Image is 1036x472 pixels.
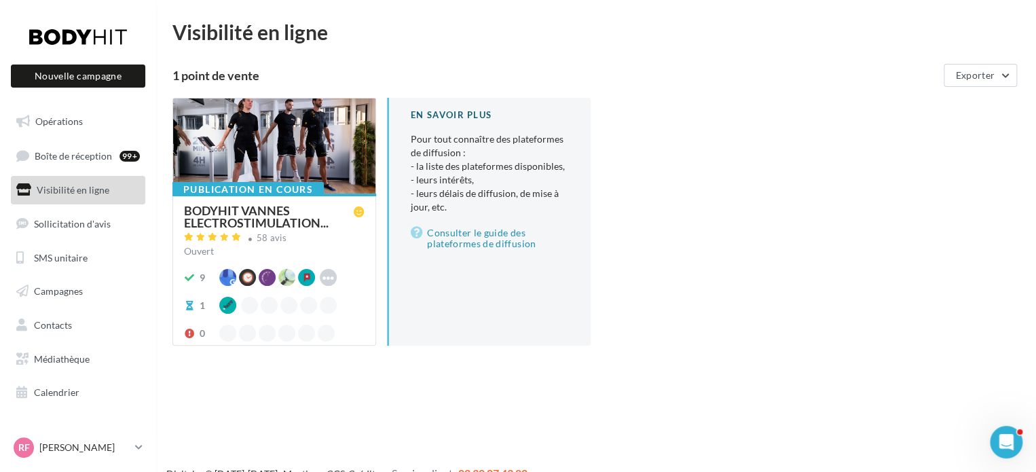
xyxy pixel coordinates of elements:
button: Exporter [944,64,1017,87]
a: SMS unitaire [8,244,148,272]
div: 1 [200,299,205,312]
span: Ouvert [184,245,214,257]
a: Médiathèque [8,345,148,374]
a: Visibilité en ligne [8,176,148,204]
iframe: Intercom live chat [990,426,1022,458]
p: [PERSON_NAME] [39,441,130,454]
span: BODYHIT VANNES ELECTROSTIMULATION... [184,204,354,229]
div: 1 point de vente [172,69,938,81]
li: - leurs délais de diffusion, de mise à jour, etc. [411,187,569,214]
span: Contacts [34,319,72,331]
button: Nouvelle campagne [11,65,145,88]
li: - leurs intérêts, [411,173,569,187]
div: En savoir plus [411,109,569,122]
div: 0 [200,327,205,340]
a: RF [PERSON_NAME] [11,435,145,460]
div: 9 [200,271,205,285]
a: Calendrier [8,378,148,407]
span: Médiathèque [34,353,90,365]
a: Consulter le guide des plateformes de diffusion [411,225,569,252]
span: Campagnes [34,285,83,297]
a: Boîte de réception99+ [8,141,148,170]
span: Boîte de réception [35,149,112,161]
span: Calendrier [34,386,79,398]
span: Exporter [955,69,995,81]
div: Visibilité en ligne [172,22,1020,42]
div: 99+ [119,151,140,162]
span: Visibilité en ligne [37,184,109,196]
a: Contacts [8,311,148,340]
span: RF [18,441,30,454]
span: Sollicitation d'avis [34,218,111,230]
p: Pour tout connaître des plateformes de diffusion : [411,132,569,214]
div: 58 avis [257,234,286,242]
a: 58 avis [184,231,365,247]
li: - la liste des plateformes disponibles, [411,160,569,173]
span: Opérations [35,115,83,127]
span: SMS unitaire [34,251,88,263]
a: Sollicitation d'avis [8,210,148,238]
a: Campagnes [8,277,148,306]
a: Opérations [8,107,148,136]
div: Publication en cours [172,182,324,197]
